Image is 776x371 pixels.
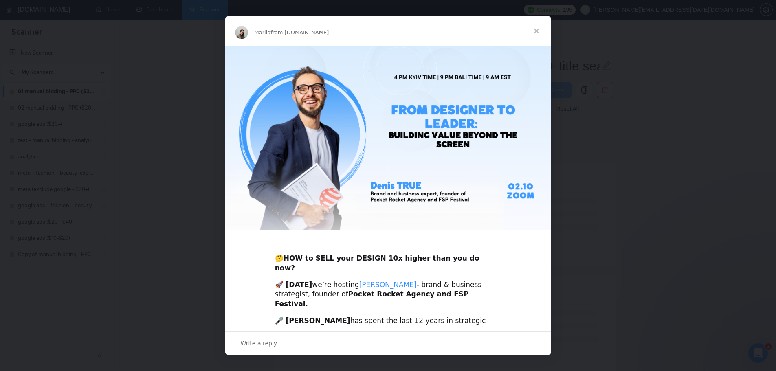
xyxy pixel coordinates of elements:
div: we’re hosting - brand & business strategist, founder of [275,280,501,309]
div: Open conversation and reply [225,331,551,355]
span: Mariia [255,29,271,35]
div: 🤔 [275,244,501,273]
span: from [DOMAIN_NAME] [270,29,329,35]
span: Write a reply… [241,338,283,349]
b: 🚀 [DATE] [275,281,312,289]
div: has spent the last 12 years in strategic marketing and business consulting for tech across [GEOGR... [275,316,501,364]
b: Pocket Rocket Agency and FSP Festival. [275,290,469,308]
b: HOW to SELL your DESIGN 10x higher than you do now? [275,254,479,272]
img: Profile image for Mariia [235,26,248,39]
a: [PERSON_NAME] [359,281,417,289]
b: 🎤 [PERSON_NAME] [275,316,350,325]
span: Close [522,16,551,46]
